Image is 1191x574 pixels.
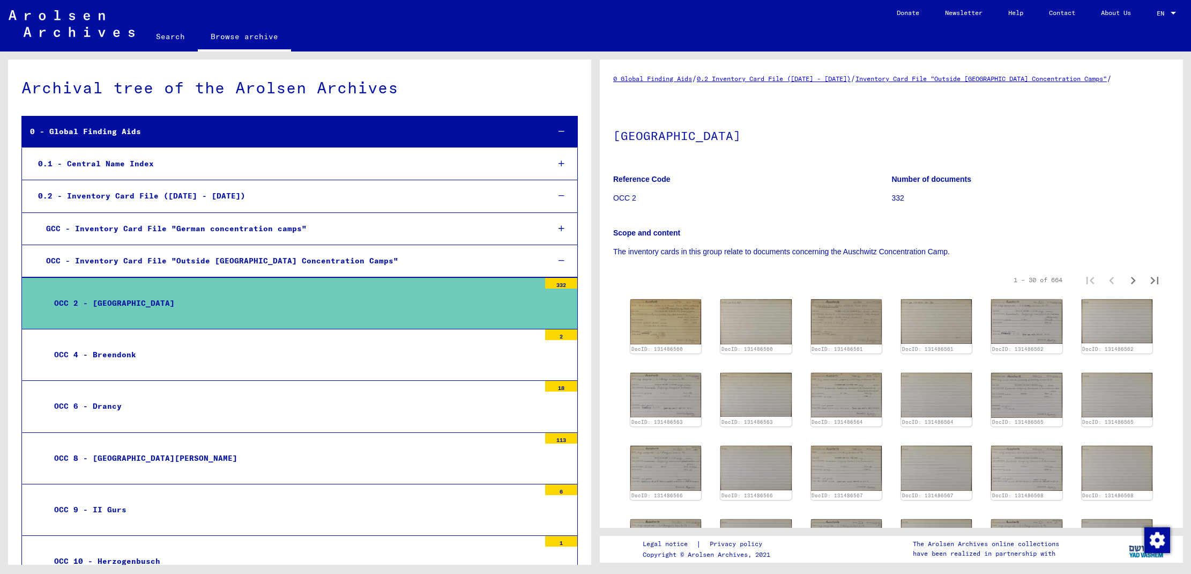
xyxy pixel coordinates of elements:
img: Arolsen_neg.svg [9,10,135,37]
div: 1 – 30 of 664 [1014,275,1062,285]
div: 2 [545,329,577,340]
a: DocID: 131486560 [721,346,773,352]
img: 002.jpg [1082,519,1152,564]
img: 002.jpg [720,373,791,417]
a: Legal notice [643,539,696,550]
div: Change consent [1144,527,1170,553]
img: Change consent [1144,527,1170,553]
p: The Arolsen Archives online collections [913,539,1059,549]
a: DocID: 131486568 [1082,492,1134,498]
div: | [643,539,775,550]
a: DocID: 131486567 [812,492,863,498]
p: have been realized in partnership with [913,549,1059,558]
a: DocID: 131486561 [812,346,863,352]
h1: [GEOGRAPHIC_DATA] [613,111,1170,158]
a: DocID: 131486563 [721,419,773,425]
img: 001.jpg [630,446,701,490]
div: OCC 8 - [GEOGRAPHIC_DATA][PERSON_NAME] [46,448,540,469]
img: 002.jpg [901,299,972,344]
img: 001.jpg [630,373,701,417]
img: 001.jpg [991,299,1062,344]
button: Next page [1122,269,1144,291]
a: Browse archive [198,24,291,51]
a: DocID: 131486562 [992,346,1044,352]
img: 001.jpg [991,373,1062,418]
a: DocID: 131486565 [1082,419,1134,425]
a: DocID: 131486563 [631,419,683,425]
img: 002.jpg [720,446,791,490]
a: Privacy policy [701,539,775,550]
b: Scope and content [613,229,680,237]
img: 001.jpg [991,519,1062,564]
img: 001.jpg [630,299,701,344]
button: Previous page [1101,269,1122,291]
img: 001.jpg [811,373,882,418]
p: 332 [892,193,1170,204]
img: yv_logo.png [1127,535,1167,562]
p: OCC 2 [613,193,891,204]
a: DocID: 131486566 [721,492,773,498]
div: OCC 4 - Breendonk [46,344,540,365]
a: Inventory Card File "Outside [GEOGRAPHIC_DATA] Concentration Camps" [855,75,1107,83]
img: 001.jpg [811,299,882,344]
a: DocID: 131486561 [902,346,954,352]
div: OCC 2 - [GEOGRAPHIC_DATA] [46,293,540,314]
img: 002.jpg [901,519,972,563]
a: DocID: 131486567 [902,492,954,498]
p: Copyright © Arolsen Archives, 2021 [643,550,775,560]
img: 002.jpg [720,519,791,563]
img: 002.jpg [720,299,791,344]
span: / [1107,73,1112,83]
img: 002.jpg [901,446,972,491]
button: Last page [1144,269,1165,291]
a: DocID: 131486566 [631,492,683,498]
div: Archival tree of the Arolsen Archives [21,76,578,100]
img: 001.jpg [811,519,882,564]
img: 002.jpg [1082,446,1152,490]
div: 1 [545,536,577,547]
a: DocID: 131486564 [902,419,954,425]
a: DocID: 131486560 [631,346,683,352]
a: DocID: 131486565 [992,419,1044,425]
div: OCC - Inventory Card File "Outside [GEOGRAPHIC_DATA] Concentration Camps" [38,251,540,271]
div: OCC 6 - Drancy [46,396,540,417]
p: The inventory cards in this group relate to documents concerning the Auschwitz Concentration Camp. [613,246,1170,257]
div: 0 - Global Finding Aids [22,121,540,142]
img: 002.jpg [901,373,972,417]
span: EN [1157,10,1168,17]
a: DocID: 131486568 [992,492,1044,498]
div: GCC - Inventory Card File "German concentration camps" [38,218,540,239]
b: Number of documents [892,175,972,183]
a: 0.2 Inventory Card File ([DATE] - [DATE]) [697,75,851,83]
a: Search [143,24,198,49]
div: 0.2 - Inventory Card File ([DATE] - [DATE]) [30,186,540,207]
a: DocID: 131486562 [1082,346,1134,352]
div: OCC 10 - Herzogenbusch [46,551,540,572]
b: Reference Code [613,175,671,183]
div: 0.1 - Central Name Index [30,153,540,174]
div: 6 [545,484,577,495]
img: 002.jpg [1082,373,1152,417]
a: 0 Global Finding Aids [613,75,692,83]
div: 113 [545,433,577,444]
img: 001.jpg [991,446,1062,490]
a: DocID: 131486564 [812,419,863,425]
div: OCC 9 - II Gurs [46,499,540,520]
span: / [851,73,855,83]
img: 002.jpg [1082,299,1152,343]
button: First page [1080,269,1101,291]
img: 001.jpg [811,446,882,491]
span: / [692,73,697,83]
div: 18 [545,381,577,392]
div: 332 [545,278,577,289]
img: 001.jpg [630,519,701,564]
